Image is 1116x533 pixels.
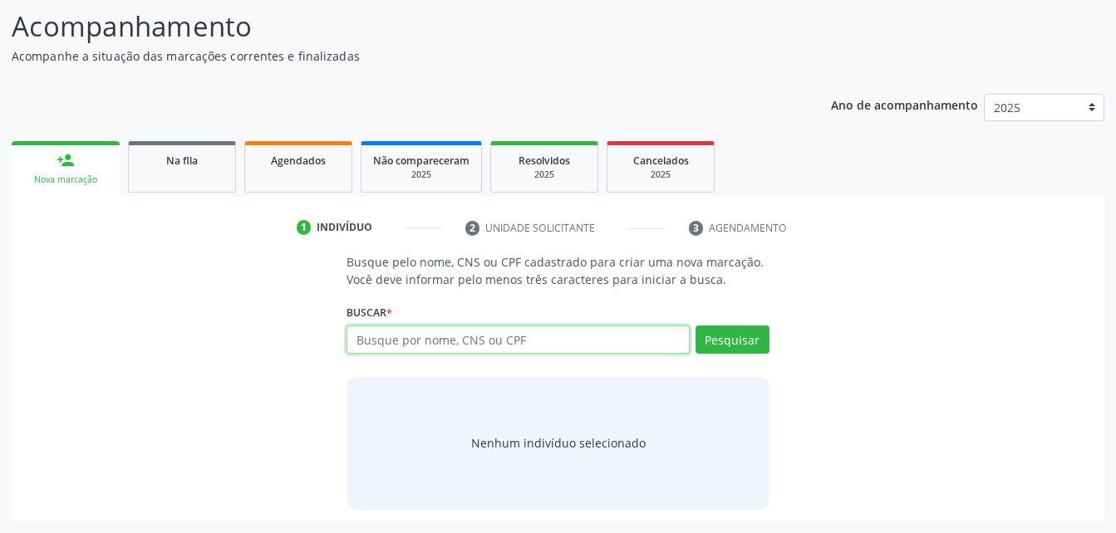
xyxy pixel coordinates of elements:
[347,300,392,325] label: Buscar
[373,169,470,181] div: 2025
[633,154,689,168] span: Cancelados
[166,154,198,168] span: Na fila
[831,94,978,115] p: Ano de acompanhamento
[23,174,108,186] div: Nova marcação
[373,154,470,168] span: Não compareceram
[297,220,312,235] div: 1
[347,253,769,288] p: Busque pelo nome, CNS ou CPF cadastrado para criar uma nova marcação. Você deve informar pelo men...
[696,325,769,354] button: Pesquisar
[619,169,702,181] div: 2025
[12,6,777,47] p: Acompanhamento
[12,47,777,65] p: Acompanhe a situação das marcações correntes e finalizadas
[347,325,689,354] input: Busque por nome, CNS ou CPF
[471,434,646,452] div: Nenhum indivíduo selecionado
[271,154,326,168] span: Agendados
[317,220,372,235] div: Indivíduo
[503,169,586,181] div: 2025
[57,151,75,169] div: person_add
[519,154,570,168] span: Resolvidos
